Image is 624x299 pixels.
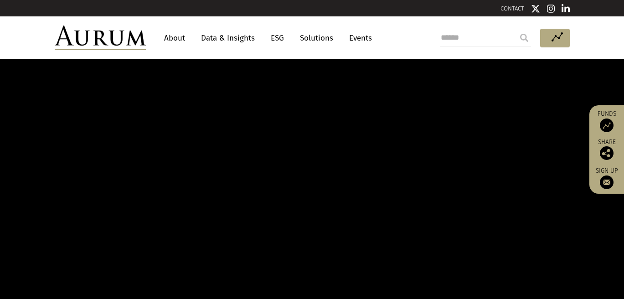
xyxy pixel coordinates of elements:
div: Share [594,139,619,160]
a: CONTACT [500,5,524,12]
a: About [160,30,190,46]
img: Access Funds [600,119,614,132]
img: Linkedin icon [562,4,570,13]
img: Twitter icon [531,4,540,13]
a: Events [345,30,372,46]
a: Funds [594,110,619,132]
img: Sign up to our newsletter [600,175,614,189]
img: Instagram icon [547,4,555,13]
a: Data & Insights [196,30,259,46]
a: ESG [266,30,289,46]
img: Aurum [55,26,146,50]
a: Sign up [594,167,619,189]
a: Solutions [295,30,338,46]
img: Share this post [600,146,614,160]
input: Submit [515,29,533,47]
